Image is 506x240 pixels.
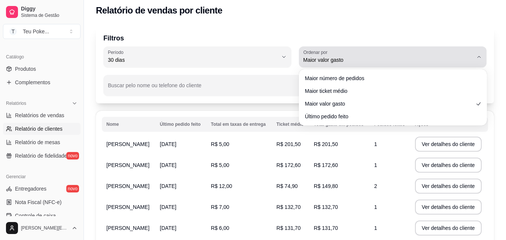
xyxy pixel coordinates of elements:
[314,183,338,189] span: R$ 149,80
[3,51,81,63] div: Catálogo
[106,225,149,231] span: [PERSON_NAME]
[15,125,63,133] span: Relatório de clientes
[374,183,377,189] span: 2
[106,204,149,210] span: [PERSON_NAME]
[15,198,61,206] span: Nota Fiscal (NFC-e)
[15,112,64,119] span: Relatórios de vendas
[374,204,377,210] span: 1
[211,141,229,147] span: R$ 5,00
[21,6,78,12] span: Diggy
[211,204,229,210] span: R$ 7,00
[276,183,298,189] span: R$ 74,90
[211,225,229,231] span: R$ 6,00
[276,141,301,147] span: R$ 201,50
[415,137,482,152] button: Ver detalhes do cliente
[6,100,26,106] span: Relatórios
[276,204,301,210] span: R$ 132,70
[415,221,482,236] button: Ver detalhes do cliente
[160,183,176,189] span: [DATE]
[415,200,482,215] button: Ver detalhes do cliente
[314,225,338,231] span: R$ 131,70
[108,49,126,55] label: Período
[276,225,301,231] span: R$ 131,70
[15,139,60,146] span: Relatório de mesas
[272,117,309,132] th: Ticket médio
[314,162,338,168] span: R$ 172,60
[160,162,176,168] span: [DATE]
[415,179,482,194] button: Ver detalhes do cliente
[305,75,473,82] span: Maior número de pedidos
[103,33,487,43] p: Filtros
[108,56,278,64] span: 30 dias
[3,24,81,39] button: Select a team
[206,117,272,132] th: Total em taxas de entrega
[415,158,482,173] button: Ver detalhes do cliente
[211,162,229,168] span: R$ 5,00
[21,225,69,231] span: [PERSON_NAME][EMAIL_ADDRESS][DOMAIN_NAME]
[305,87,473,95] span: Maior ticket médio
[305,100,473,107] span: Maior valor gasto
[374,225,377,231] span: 1
[102,117,155,132] th: Nome
[3,171,81,183] div: Gerenciar
[160,204,176,210] span: [DATE]
[15,185,46,192] span: Entregadores
[374,141,377,147] span: 1
[15,79,50,86] span: Complementos
[314,141,338,147] span: R$ 201,50
[160,225,176,231] span: [DATE]
[276,162,301,168] span: R$ 172,60
[21,12,78,18] span: Sistema de Gestão
[96,4,222,16] h2: Relatório de vendas por cliente
[15,65,36,73] span: Produtos
[303,56,473,64] span: Maior valor gasto
[160,141,176,147] span: [DATE]
[305,113,473,120] span: Último pedido feito
[211,183,232,189] span: R$ 12,00
[303,49,330,55] label: Ordenar por
[15,212,56,219] span: Controle de caixa
[106,183,149,189] span: [PERSON_NAME]
[9,28,17,35] span: T
[106,141,149,147] span: [PERSON_NAME]
[155,117,206,132] th: Último pedido feito
[314,204,338,210] span: R$ 132,70
[23,28,49,35] div: Teu Poke ...
[15,152,67,160] span: Relatório de fidelidade
[106,162,149,168] span: [PERSON_NAME]
[374,162,377,168] span: 1
[108,85,440,92] input: Buscar pelo nome ou telefone do cliente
